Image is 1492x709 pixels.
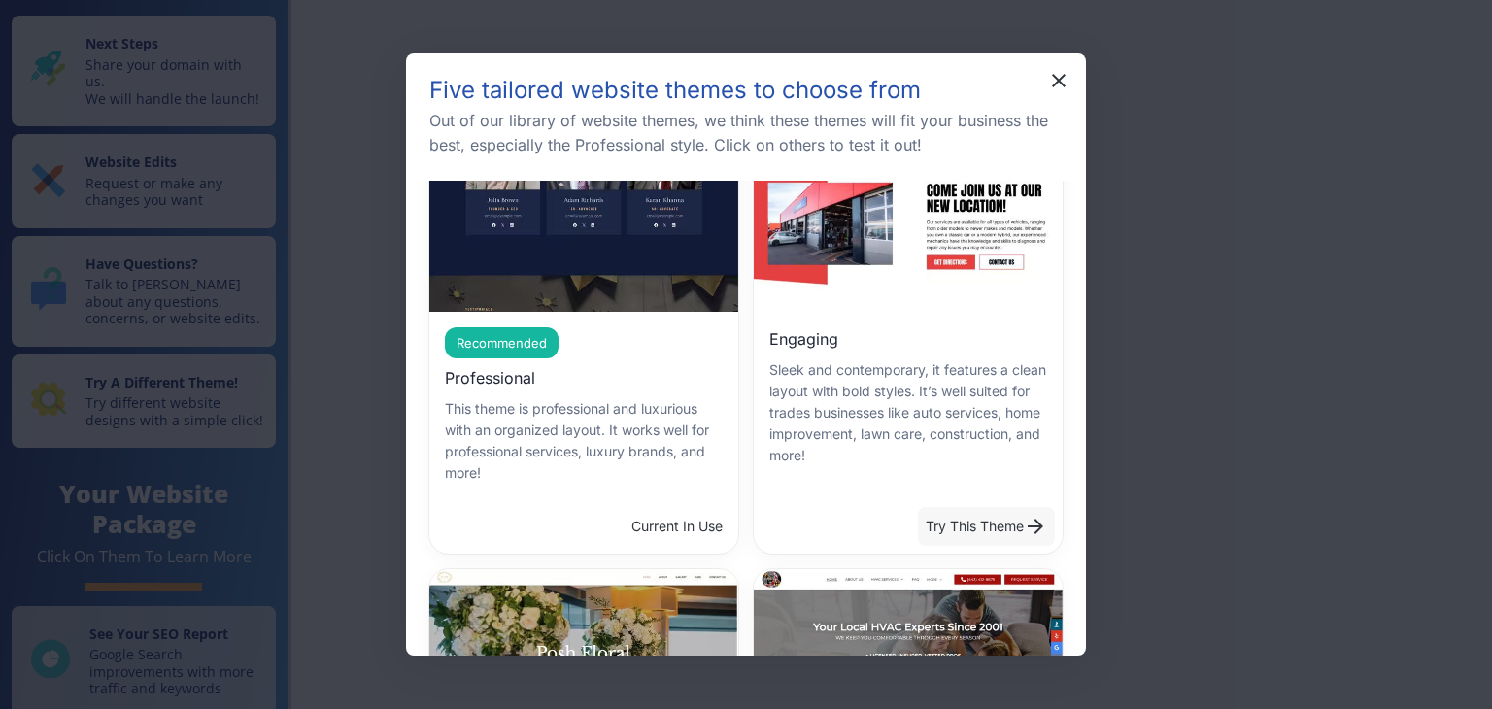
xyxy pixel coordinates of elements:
[769,359,1047,466] p: Sleek and contemporary, it features a clean layout with bold styles. It’s well suited for trades ...
[769,327,838,352] h6: Engaging
[445,334,559,354] span: Recommended
[429,77,921,105] h5: Five tailored website themes to choose from
[918,507,1055,546] button: Engaging ThemeEngagingSleek and contemporary, it features a clean layout with bold styles. It’s w...
[445,366,535,390] h6: Professional
[429,109,1063,157] h6: Out of our library of website themes, we think these themes will fit your business the best, espe...
[445,398,723,484] p: This theme is professional and luxurious with an organized layout. It works well for professional...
